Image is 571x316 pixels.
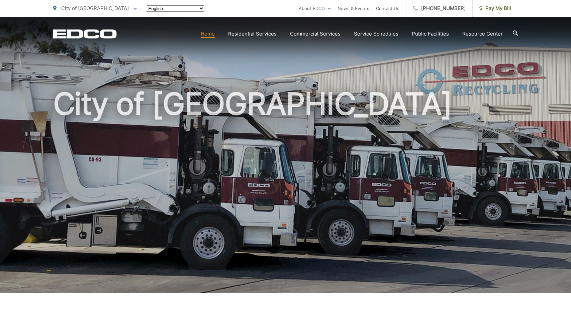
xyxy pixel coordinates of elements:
[228,30,277,38] a: Residential Services
[412,30,449,38] a: Public Facilities
[147,5,204,12] select: Select a language
[462,30,503,38] a: Resource Center
[479,4,511,12] span: Pay My Bill
[354,30,398,38] a: Service Schedules
[53,29,117,39] a: EDCD logo. Return to the homepage.
[61,5,129,11] span: City of [GEOGRAPHIC_DATA]
[299,4,331,12] a: About EDCO
[290,30,341,38] a: Commercial Services
[376,4,399,12] a: Contact Us
[338,4,369,12] a: News & Events
[201,30,215,38] a: Home
[53,87,518,299] h1: City of [GEOGRAPHIC_DATA]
